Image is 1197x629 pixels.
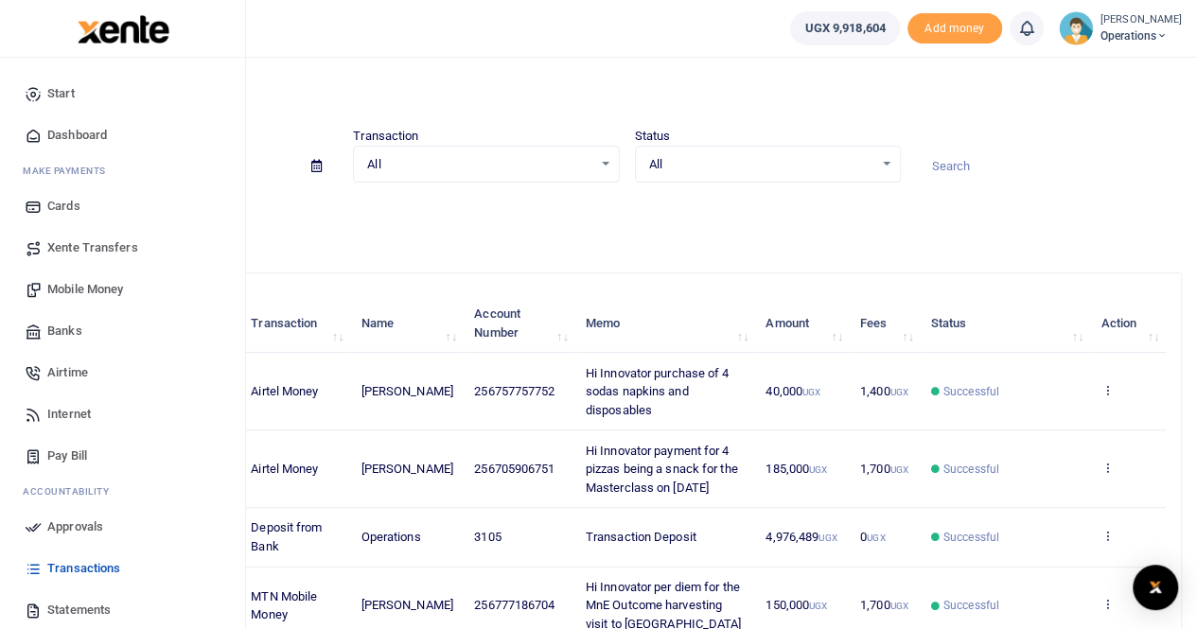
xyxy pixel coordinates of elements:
span: Successful [943,597,999,614]
span: 150,000 [766,598,827,612]
span: Statements [47,601,111,620]
th: Memo: activate to sort column ascending [575,294,756,353]
span: 1,700 [860,598,908,612]
h4: Transactions [72,81,1182,102]
a: Dashboard [15,114,230,156]
img: profile-user [1059,11,1093,45]
a: profile-user [PERSON_NAME] Operations [1059,11,1182,45]
li: Toup your wallet [907,13,1002,44]
span: Banks [47,322,82,341]
label: Status [635,127,671,146]
a: Transactions [15,548,230,589]
span: 256757757752 [474,384,554,398]
span: Cards [47,197,80,216]
span: 1,400 [860,384,908,398]
span: All [649,155,873,174]
p: Download [72,205,1182,225]
small: UGX [819,533,836,543]
small: UGX [809,464,827,475]
small: UGX [889,601,907,611]
label: Transaction [353,127,418,146]
span: Airtel Money [251,384,318,398]
span: 4,976,489 [766,530,836,544]
span: Successful [943,461,999,478]
span: 0 [860,530,885,544]
a: UGX 9,918,604 [790,11,899,45]
span: countability [37,484,109,498]
span: Add money [907,13,1002,44]
li: Ac [15,477,230,506]
a: Pay Bill [15,435,230,477]
th: Name: activate to sort column ascending [350,294,464,353]
span: 256777186704 [474,598,554,612]
span: Successful [943,529,999,546]
a: Mobile Money [15,269,230,310]
span: MTN Mobile Money [251,589,317,622]
span: Start [47,84,75,103]
span: Internet [47,405,91,424]
span: Dashboard [47,126,107,145]
a: Cards [15,185,230,227]
span: All [367,155,591,174]
span: Hi Innovator purchase of 4 sodas napkins and disposables [586,366,730,417]
span: [PERSON_NAME] [361,384,453,398]
span: 1,700 [860,462,908,476]
span: Operations [361,530,421,544]
div: Open Intercom Messenger [1133,565,1178,610]
li: Wallet ballance [783,11,907,45]
span: Mobile Money [47,280,123,299]
span: UGX 9,918,604 [804,19,885,38]
span: Airtime [47,363,88,382]
span: Operations [1100,27,1182,44]
input: Search [916,150,1182,183]
small: [PERSON_NAME] [1100,12,1182,28]
a: Approvals [15,506,230,548]
small: UGX [809,601,827,611]
li: M [15,156,230,185]
a: logo-small logo-large logo-large [76,21,169,35]
span: 256705906751 [474,462,554,476]
span: 40,000 [766,384,820,398]
span: [PERSON_NAME] [361,462,453,476]
span: Xente Transfers [47,238,138,257]
th: Status: activate to sort column ascending [921,294,1091,353]
span: Airtel Money [251,462,318,476]
a: Start [15,73,230,114]
small: UGX [889,387,907,397]
span: 185,000 [766,462,827,476]
small: UGX [802,387,820,397]
span: Pay Bill [47,446,87,465]
span: [PERSON_NAME] [361,598,453,612]
th: Fees: activate to sort column ascending [850,294,921,353]
img: logo-large [78,15,169,44]
span: ake Payments [32,164,106,178]
a: Airtime [15,352,230,393]
span: Deposit from Bank [251,520,322,553]
span: Transaction Deposit [586,530,696,544]
a: Xente Transfers [15,227,230,269]
small: UGX [889,464,907,475]
span: Successful [943,383,999,400]
a: Add money [907,20,1002,34]
span: Hi Innovator payment for 4 pizzas being a snack for the Masterclass on [DATE] [586,444,738,495]
span: Approvals [47,517,103,536]
th: Amount: activate to sort column ascending [755,294,850,353]
a: Banks [15,310,230,352]
span: Transactions [47,559,120,578]
a: Internet [15,393,230,435]
th: Action: activate to sort column ascending [1090,294,1166,353]
th: Transaction: activate to sort column ascending [240,294,350,353]
small: UGX [867,533,885,543]
th: Account Number: activate to sort column ascending [464,294,575,353]
span: 3105 [474,530,501,544]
